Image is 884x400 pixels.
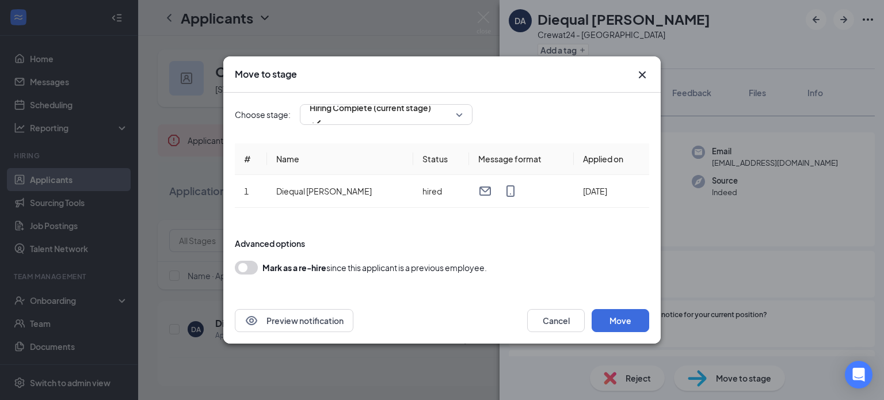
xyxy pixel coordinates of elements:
[478,184,492,198] svg: Email
[235,309,353,332] button: EyePreview notification
[574,175,649,208] td: [DATE]
[635,68,649,82] button: Close
[244,186,249,196] span: 1
[845,361,872,388] div: Open Intercom Messenger
[267,175,413,208] td: Diequal [PERSON_NAME]
[235,238,649,249] div: Advanced options
[413,143,469,175] th: Status
[413,175,469,208] td: hired
[635,68,649,82] svg: Cross
[469,143,574,175] th: Message format
[310,116,323,130] svg: Checkmark
[235,68,297,81] h3: Move to stage
[527,309,585,332] button: Cancel
[245,314,258,327] svg: Eye
[235,108,291,121] span: Choose stage:
[262,262,326,273] b: Mark as a re-hire
[574,143,649,175] th: Applied on
[267,143,413,175] th: Name
[310,99,431,116] span: Hiring Complete (current stage)
[592,309,649,332] button: Move
[262,261,487,275] div: since this applicant is a previous employee.
[235,143,267,175] th: #
[504,184,517,198] svg: MobileSms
